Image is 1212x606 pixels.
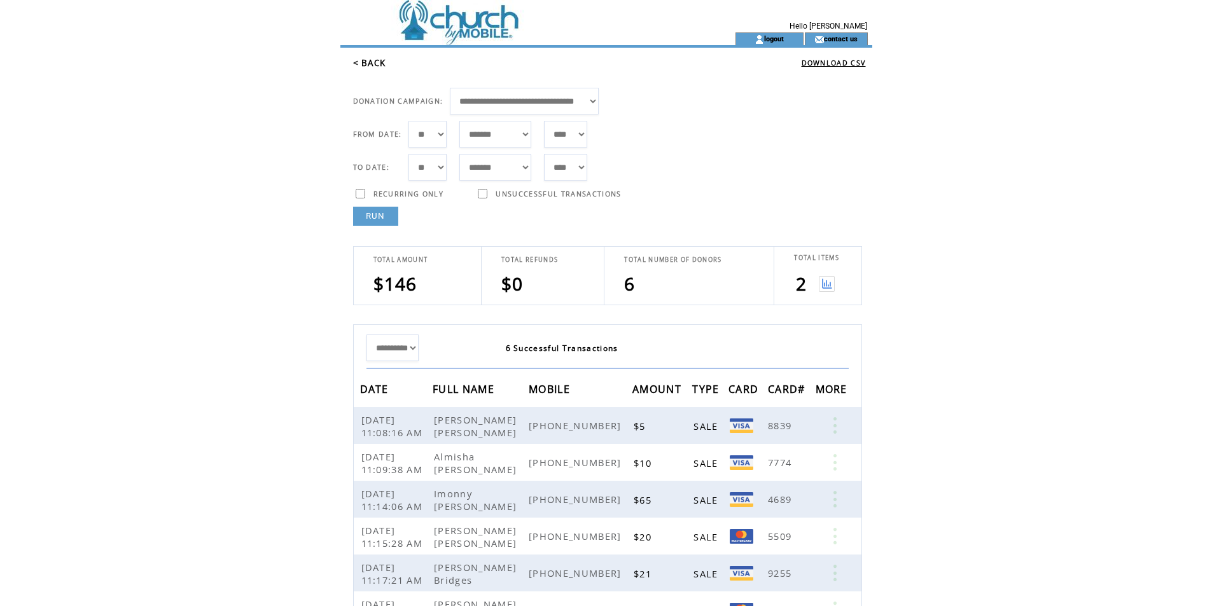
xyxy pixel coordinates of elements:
[433,385,498,392] a: FULL NAME
[434,524,520,549] span: [PERSON_NAME] [PERSON_NAME]
[373,256,428,264] span: TOTAL AMOUNT
[692,385,722,392] a: TYPE
[373,272,417,296] span: $146
[632,385,685,392] a: AMOUNT
[634,457,655,469] span: $10
[361,450,426,476] span: [DATE] 11:09:38 AM
[794,254,839,262] span: TOTAL ITEMS
[693,457,721,469] span: SALE
[730,418,753,433] img: Visa
[353,130,402,139] span: FROM DATE:
[728,385,762,392] a: CARD
[816,379,851,403] span: MORE
[529,567,625,579] span: [PHONE_NUMBER]
[755,34,764,45] img: account_icon.gif
[634,493,655,506] span: $65
[768,419,795,432] span: 8839
[434,487,520,513] span: Imonny [PERSON_NAME]
[434,450,520,476] span: Almisha [PERSON_NAME]
[353,57,386,69] a: < BACK
[353,207,398,226] a: RUN
[764,34,784,43] a: logout
[634,420,649,432] span: $5
[632,379,685,403] span: AMOUNT
[529,493,625,506] span: [PHONE_NUMBER]
[529,419,625,432] span: [PHONE_NUMBER]
[434,561,517,586] span: [PERSON_NAME] Bridges
[693,493,721,506] span: SALE
[768,456,795,469] span: 7774
[353,97,443,106] span: DONATION CAMPAIGN:
[634,530,655,543] span: $20
[768,567,795,579] span: 9255
[624,272,635,296] span: 6
[529,385,573,392] a: MOBILE
[768,379,809,403] span: CARD#
[361,487,426,513] span: [DATE] 11:14:06 AM
[728,379,762,403] span: CARD
[353,163,390,172] span: TO DATE:
[768,530,795,542] span: 5509
[790,22,867,31] span: Hello [PERSON_NAME]
[814,34,824,45] img: contact_us_icon.gif
[361,413,426,439] span: [DATE] 11:08:16 AM
[730,529,753,544] img: Mastercard
[802,59,866,67] a: DOWNLOAD CSV
[693,567,721,580] span: SALE
[768,493,795,506] span: 4689
[693,530,721,543] span: SALE
[692,379,722,403] span: TYPE
[501,272,524,296] span: $0
[496,189,621,198] span: UNSUCCESSFUL TRANSACTIONS
[360,385,392,392] a: DATE
[634,567,655,580] span: $21
[796,272,807,296] span: 2
[730,455,753,470] img: Visa
[624,256,721,264] span: TOTAL NUMBER OF DONORS
[501,256,558,264] span: TOTAL REFUNDS
[529,530,625,542] span: [PHONE_NUMBER]
[506,343,618,354] span: 6 Successful Transactions
[433,379,498,403] span: FULL NAME
[529,379,573,403] span: MOBILE
[529,456,625,469] span: [PHONE_NUMBER]
[824,34,858,43] a: contact us
[361,524,426,549] span: [DATE] 11:15:28 AM
[373,189,444,198] span: RECURRING ONLY
[360,379,392,403] span: DATE
[361,561,426,586] span: [DATE] 11:17:21 AM
[768,385,809,392] a: CARD#
[730,492,753,507] img: Visa
[693,420,721,432] span: SALE
[819,276,835,292] img: View graph
[730,566,753,581] img: Visa
[434,413,520,439] span: [PERSON_NAME] [PERSON_NAME]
